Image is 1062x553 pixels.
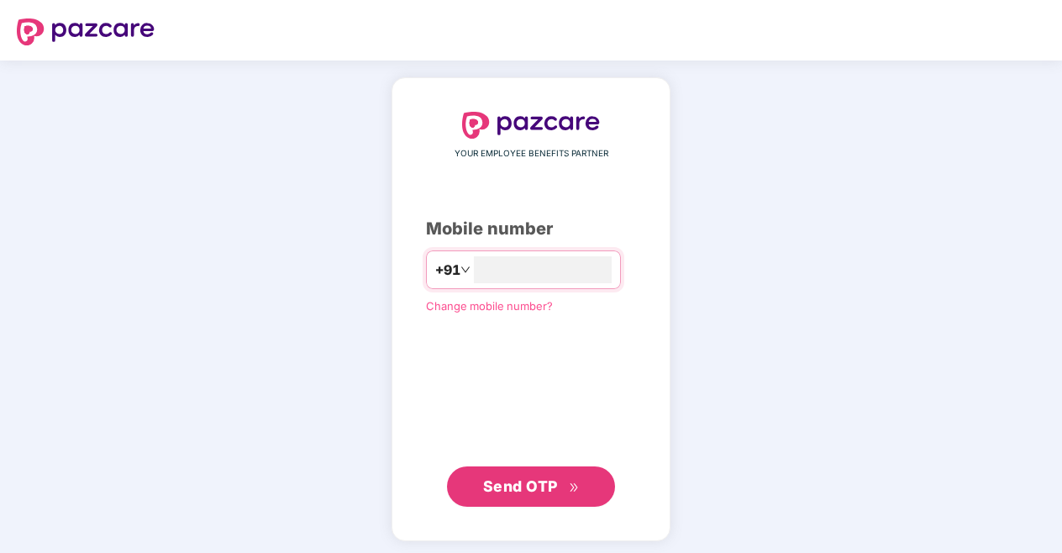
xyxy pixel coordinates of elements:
a: Change mobile number? [426,299,553,313]
span: Send OTP [483,477,558,495]
button: Send OTPdouble-right [447,466,615,507]
img: logo [17,18,155,45]
span: double-right [569,482,580,493]
div: Mobile number [426,216,636,242]
span: +91 [435,260,460,281]
span: down [460,265,471,275]
img: logo [462,112,600,139]
span: YOUR EMPLOYEE BENEFITS PARTNER [455,147,608,161]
